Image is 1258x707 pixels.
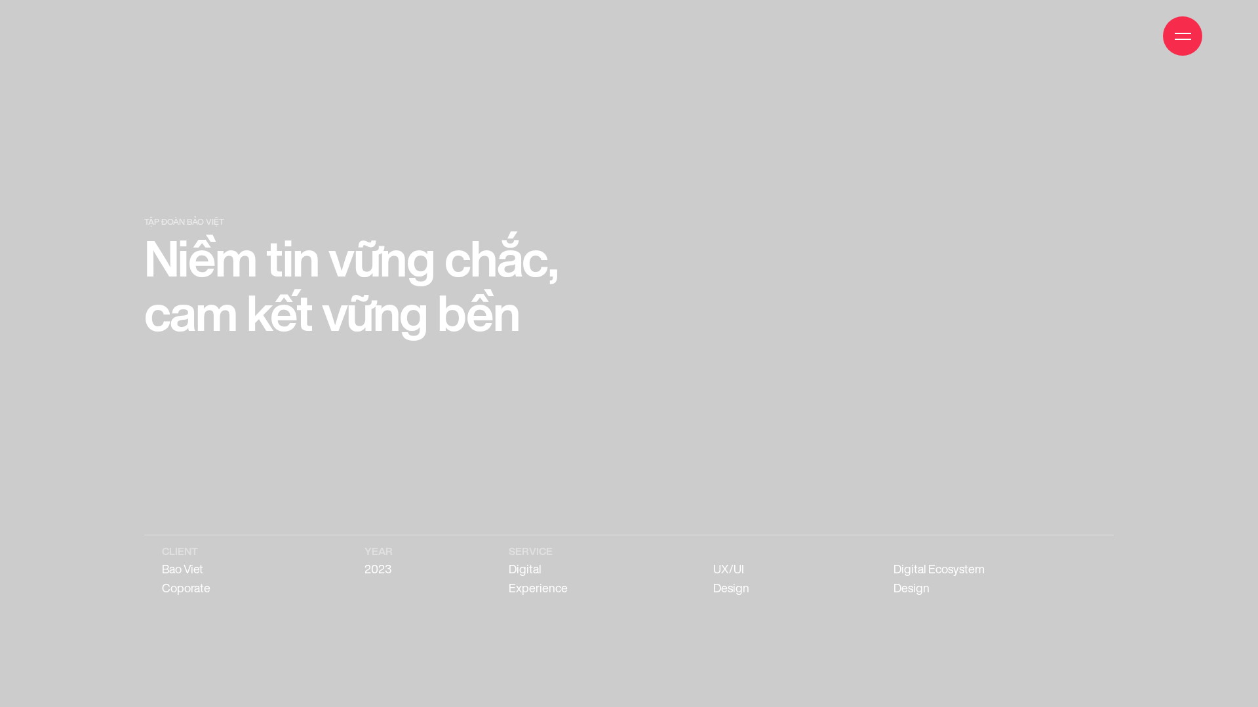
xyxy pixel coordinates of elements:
[144,233,623,341] h1: Niềm tin vững chắc, cam kết vững bền
[364,560,393,579] p: 2023
[162,546,248,557] span: Client
[894,560,1015,598] p: Digital Ecosystem Design
[364,546,393,557] span: Year
[713,560,778,598] p: UX/UI Design
[509,560,597,598] p: Digital Experience
[509,546,597,557] span: Service
[162,560,248,598] p: Bao Viet Coporate
[144,217,623,228] p: Tập đoàn bảo việt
